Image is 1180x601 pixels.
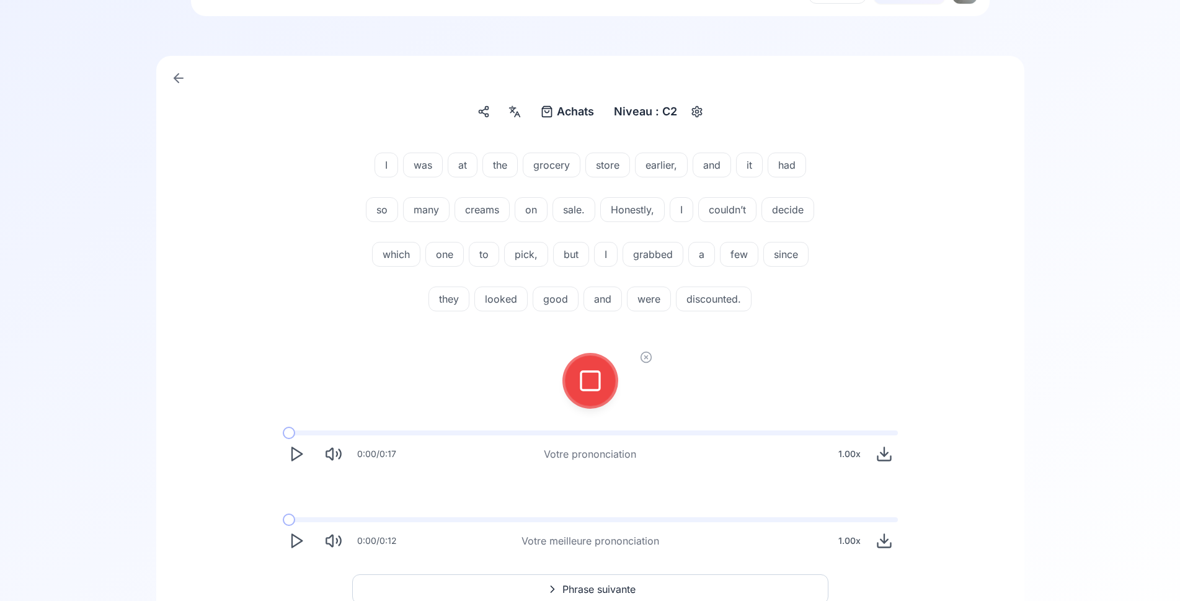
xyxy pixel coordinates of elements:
span: I [670,202,693,217]
span: they [429,292,469,306]
span: grocery [523,158,580,172]
button: at [448,153,477,177]
span: it [737,158,762,172]
button: I [594,242,618,267]
div: 0:00 / 0:17 [357,448,396,460]
span: had [768,158,805,172]
button: Download audio [871,440,898,468]
button: Achats [536,100,599,123]
button: store [585,153,630,177]
button: a [688,242,715,267]
span: was [404,158,442,172]
span: Achats [557,103,594,120]
span: and [693,158,730,172]
button: Mute [320,440,347,468]
button: and [693,153,731,177]
button: decide [761,197,814,222]
button: it [736,153,763,177]
span: I [595,247,617,262]
button: since [763,242,809,267]
button: couldn’t [698,197,756,222]
button: so [366,197,398,222]
button: were [627,287,671,311]
button: grabbed [623,242,683,267]
span: decide [762,202,814,217]
button: the [482,153,518,177]
button: and [583,287,622,311]
span: Honestly, [601,202,664,217]
button: on [515,197,548,222]
span: but [554,247,588,262]
button: I [375,153,398,177]
div: 1.00 x [833,528,866,553]
button: one [425,242,464,267]
button: Niveau : C2 [609,100,707,123]
button: sale. [552,197,595,222]
span: discounted. [677,292,751,306]
div: Niveau : C2 [609,100,682,123]
span: one [426,247,463,262]
button: to [469,242,499,267]
button: was [403,153,443,177]
span: looked [475,292,527,306]
span: couldn’t [699,202,756,217]
span: pick, [505,247,548,262]
button: but [553,242,589,267]
span: few [721,247,758,262]
span: sale. [553,202,595,217]
button: few [720,242,758,267]
span: I [375,158,397,172]
span: were [628,292,670,306]
button: Download audio [871,527,898,554]
button: Play [283,440,310,468]
span: to [469,247,499,262]
button: pick, [504,242,548,267]
div: 1.00 x [833,442,866,466]
span: the [483,158,517,172]
span: so [366,202,397,217]
div: 0:00 / 0:12 [357,535,397,547]
button: earlier, [635,153,688,177]
button: many [403,197,450,222]
span: good [533,292,578,306]
span: since [764,247,808,262]
button: which [372,242,420,267]
span: which [373,247,420,262]
span: earlier, [636,158,687,172]
span: on [515,202,547,217]
span: a [689,247,714,262]
span: creams [455,202,509,217]
button: Play [283,527,310,554]
button: good [533,287,579,311]
span: at [448,158,477,172]
div: Votre prononciation [544,447,636,461]
div: Votre meilleure prononciation [521,533,659,548]
button: they [428,287,469,311]
button: Mute [320,527,347,554]
button: I [670,197,693,222]
span: Phrase suivante [562,582,636,597]
span: many [404,202,449,217]
span: grabbed [623,247,683,262]
button: had [768,153,806,177]
span: store [586,158,629,172]
button: grocery [523,153,580,177]
span: and [584,292,621,306]
button: creams [455,197,510,222]
button: looked [474,287,528,311]
button: Honestly, [600,197,665,222]
button: discounted. [676,287,752,311]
